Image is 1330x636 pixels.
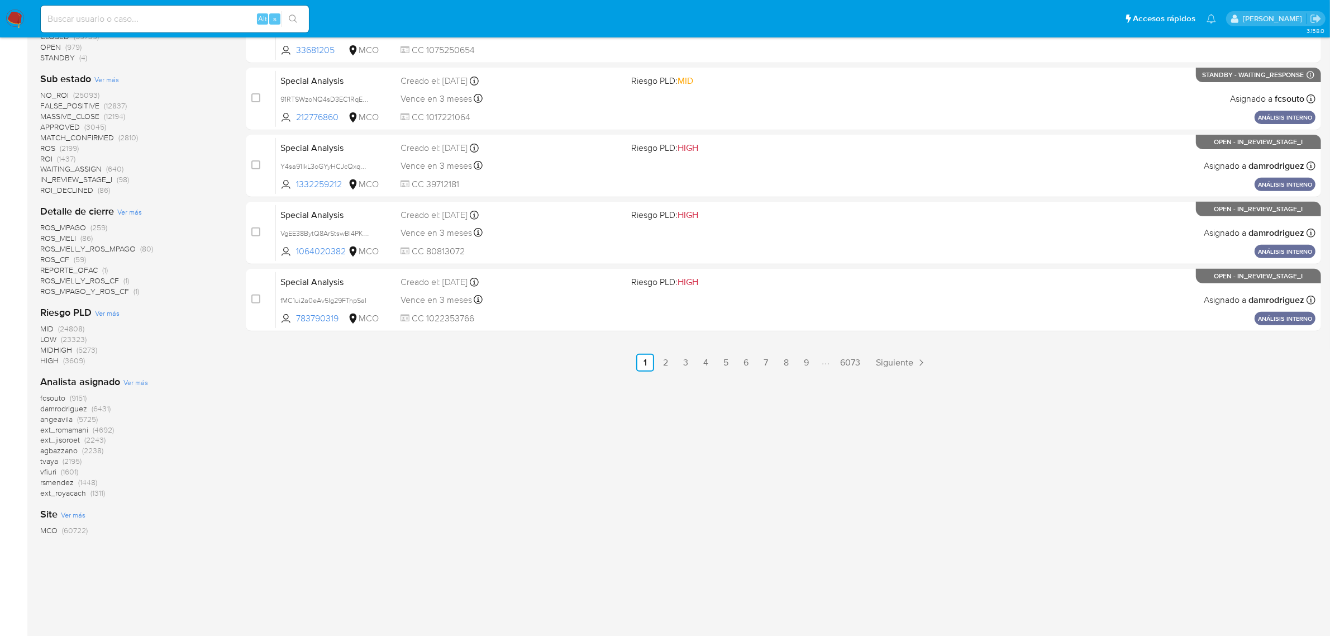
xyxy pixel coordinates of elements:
span: s [273,13,277,24]
a: Salir [1310,13,1322,25]
button: search-icon [282,11,304,27]
span: 3.158.0 [1307,26,1324,35]
input: Buscar usuario o caso... [41,12,309,26]
a: Notificaciones [1207,14,1216,23]
span: Alt [258,13,267,24]
p: juan.montanobonaga@mercadolibre.com.co [1243,13,1306,24]
span: Accesos rápidos [1133,13,1195,25]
